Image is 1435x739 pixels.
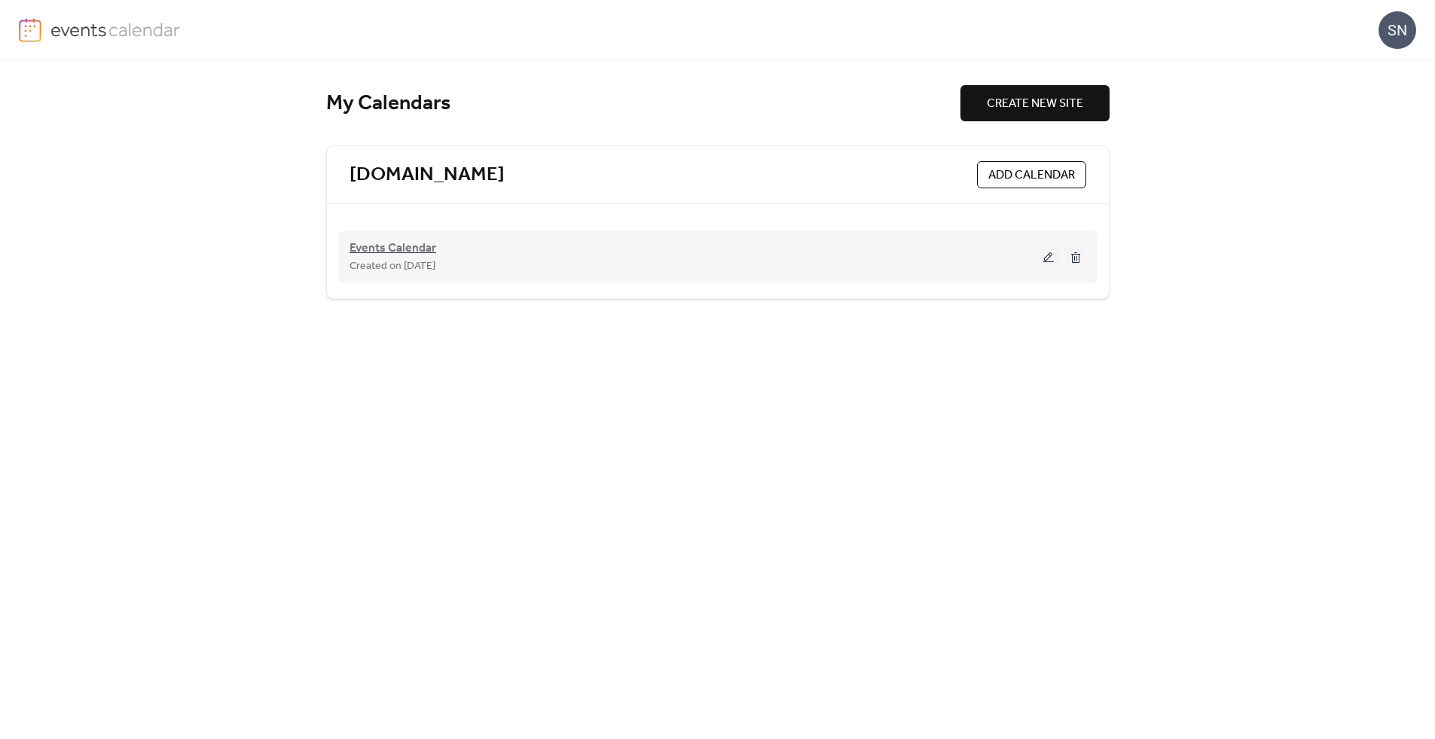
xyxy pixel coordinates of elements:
div: My Calendars [326,90,960,117]
span: Events Calendar [350,240,436,258]
div: SN [1379,11,1416,49]
a: Events Calendar [350,244,436,253]
button: CREATE NEW SITE [960,85,1110,121]
span: Created on [DATE] [350,258,435,276]
img: logo-type [50,18,181,41]
img: logo [19,18,41,42]
a: [DOMAIN_NAME] [350,163,505,188]
button: ADD CALENDAR [977,161,1086,188]
span: ADD CALENDAR [988,166,1075,185]
span: CREATE NEW SITE [987,95,1083,113]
